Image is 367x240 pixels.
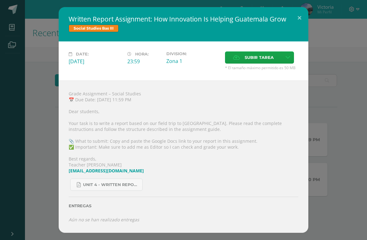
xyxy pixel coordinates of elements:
[69,168,144,174] a: [EMAIL_ADDRESS][DOMAIN_NAME]
[69,15,298,23] h2: Written Report Assignment: How Innovation Is Helping Guatemala Grow
[69,217,139,223] i: Aún no se han realizado entregas
[70,179,143,191] a: Unit 4 - Written Report Assignment_ How Innovation Is Helping [GEOGRAPHIC_DATA] Grow.pdf
[166,58,220,65] div: Zona 1
[76,52,89,56] span: Date:
[135,52,149,56] span: Hora:
[127,58,161,65] div: 23:59
[245,52,274,63] span: Subir tarea
[291,7,308,28] button: Close (Esc)
[83,182,139,187] span: Unit 4 - Written Report Assignment_ How Innovation Is Helping [GEOGRAPHIC_DATA] Grow.pdf
[59,80,308,233] div: Grade Assignment – Social Studies 📅 Due Date: [DATE] 11:59 PM Dear students, Your task is to writ...
[69,204,298,208] label: Entregas
[225,65,298,70] span: * El tamaño máximo permitido es 50 MB
[69,58,122,65] div: [DATE]
[69,25,119,32] span: Social Studies Bas III
[166,51,220,56] label: Division:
